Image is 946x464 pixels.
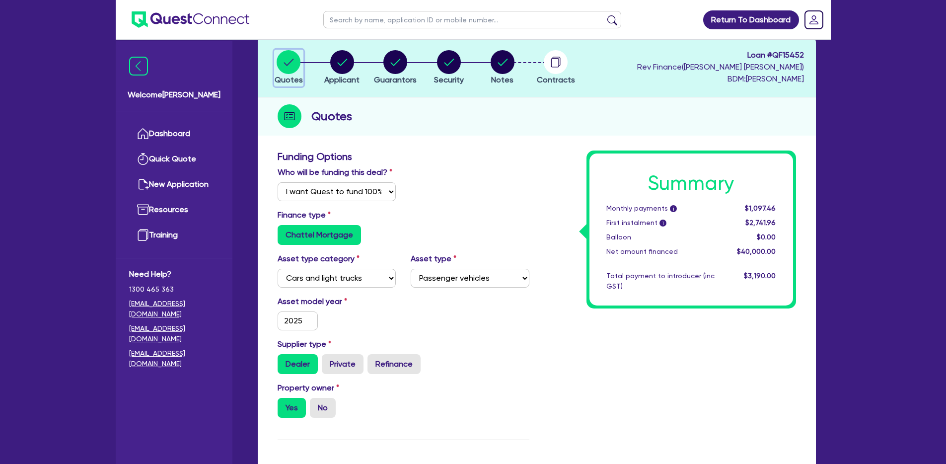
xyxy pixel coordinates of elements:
img: quick-quote [137,153,149,165]
a: [EMAIL_ADDRESS][DOMAIN_NAME] [129,299,219,319]
span: Contracts [537,75,575,84]
img: new-application [137,178,149,190]
a: New Application [129,172,219,197]
a: Quick Quote [129,147,219,172]
label: Dealer [278,354,318,374]
a: Dashboard [129,121,219,147]
h2: Quotes [311,107,352,125]
span: Applicant [324,75,360,84]
h1: Summary [606,171,776,195]
label: Supplier type [278,338,331,350]
span: Need Help? [129,268,219,280]
img: training [137,229,149,241]
span: Welcome [PERSON_NAME] [128,89,220,101]
div: Total payment to introducer (inc GST) [599,271,722,292]
label: Private [322,354,364,374]
img: quest-connect-logo-blue [132,11,249,28]
button: Guarantors [373,50,417,86]
label: Property owner [278,382,339,394]
a: [EMAIL_ADDRESS][DOMAIN_NAME] [129,348,219,369]
label: Who will be funding this deal? [278,166,392,178]
label: Chattel Mortgage [278,225,361,245]
input: Search by name, application ID or mobile number... [323,11,621,28]
span: Rev Finance ( [PERSON_NAME] [PERSON_NAME] ) [637,62,804,72]
img: resources [137,204,149,216]
span: BDM: [PERSON_NAME] [637,73,804,85]
span: $40,000.00 [737,247,776,255]
div: Balloon [599,232,722,242]
button: Contracts [536,50,576,86]
span: $1,097.46 [745,204,776,212]
a: Dropdown toggle [801,7,827,33]
a: [EMAIL_ADDRESS][DOMAIN_NAME] [129,323,219,344]
button: Notes [490,50,515,86]
label: No [310,398,336,418]
label: Refinance [367,354,421,374]
label: Asset model year [270,296,404,308]
button: Applicant [324,50,360,86]
span: $2,741.96 [745,219,776,227]
img: icon-menu-close [129,57,148,76]
a: Return To Dashboard [703,10,799,29]
div: Net amount financed [599,246,722,257]
label: Asset type category [278,253,360,265]
span: i [670,205,677,212]
div: Monthly payments [599,203,722,214]
span: Security [434,75,464,84]
div: First instalment [599,218,722,228]
span: $3,190.00 [744,272,776,280]
span: Quotes [275,75,303,84]
a: Resources [129,197,219,223]
img: step-icon [278,104,301,128]
a: Training [129,223,219,248]
span: i [659,220,666,227]
span: Notes [491,75,513,84]
h3: Funding Options [278,151,529,162]
button: Security [434,50,464,86]
span: Guarantors [374,75,417,84]
button: Quotes [274,50,303,86]
label: Asset type [411,253,456,265]
span: Loan # QF15452 [637,49,804,61]
label: Finance type [278,209,331,221]
label: Yes [278,398,306,418]
span: 1300 465 363 [129,284,219,295]
span: $0.00 [757,233,776,241]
